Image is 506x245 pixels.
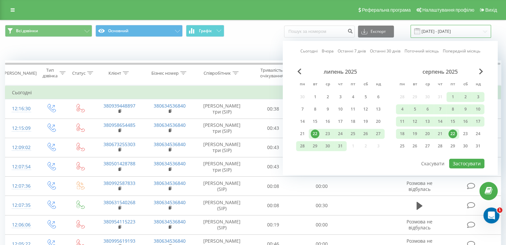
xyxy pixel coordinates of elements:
div: чт 28 серп 2025 р. [434,141,446,151]
div: 13 [374,105,383,114]
div: чт 21 серп 2025 р. [434,129,446,139]
a: Останні 30 днів [370,48,401,54]
div: вт 12 серп 2025 р. [409,117,421,126]
div: 21 [436,129,444,138]
div: 4 [398,105,407,114]
td: 00:43 [249,119,297,138]
div: пн 4 серп 2025 р. [396,104,409,114]
div: 6 [374,93,383,101]
div: 18 [398,129,407,138]
abbr: вівторок [410,80,420,90]
td: [PERSON_NAME] три (SIP) [195,138,249,157]
div: сб 9 серп 2025 р. [459,104,472,114]
div: 29 [448,142,457,150]
a: Попередній місяць [443,48,480,54]
div: 12:07:54 [12,160,30,173]
span: Всі дзвінки [16,28,38,34]
a: Вчора [322,48,334,54]
div: 1 [448,93,457,101]
div: вт 26 серп 2025 р. [409,141,421,151]
div: 22 [448,129,457,138]
div: 30 [461,142,470,150]
input: Пошук за номером [284,26,355,38]
abbr: субота [361,80,371,90]
span: Графік [199,29,212,33]
a: 380634536840 [154,160,186,167]
td: [PERSON_NAME] (SIP) [195,196,249,215]
div: вт 29 лип 2025 р. [309,141,321,151]
a: 380634536840 [154,180,186,186]
div: 22 [311,129,319,138]
div: 3 [474,93,482,101]
abbr: неділя [473,80,483,90]
abbr: неділя [373,80,383,90]
button: Скасувати [418,159,448,168]
div: 24 [336,129,345,138]
div: Тип дзвінка [42,67,58,79]
div: пт 25 лип 2025 р. [347,129,359,139]
div: сб 19 лип 2025 р. [359,117,372,126]
div: пн 11 серп 2025 р. [396,117,409,126]
a: Сьогодні [300,48,318,54]
button: Графік [186,25,224,37]
div: сб 2 серп 2025 р. [459,92,472,102]
div: 29 [311,142,319,150]
div: пт 11 лип 2025 р. [347,104,359,114]
div: 16 [323,117,332,126]
div: 26 [361,129,370,138]
div: ср 16 лип 2025 р. [321,117,334,126]
div: липень 2025 [296,68,385,75]
div: ср 27 серп 2025 р. [421,141,434,151]
div: ср 23 лип 2025 р. [321,129,334,139]
abbr: вівторок [310,80,320,90]
div: 25 [398,142,407,150]
div: пт 1 серп 2025 р. [446,92,459,102]
div: чт 24 лип 2025 р. [334,129,347,139]
a: 380939448897 [103,103,135,109]
div: 19 [411,129,419,138]
div: вт 1 лип 2025 р. [309,92,321,102]
div: 3 [336,93,345,101]
div: 23 [461,129,470,138]
div: нд 3 серп 2025 р. [472,92,484,102]
td: [PERSON_NAME] (SIP) [195,215,249,234]
div: 21 [298,129,307,138]
div: нд 10 серп 2025 р. [472,104,484,114]
div: пт 15 серп 2025 р. [446,117,459,126]
div: 6 [423,105,432,114]
div: 17 [336,117,345,126]
td: 00:00 [297,177,346,196]
div: 23 [323,129,332,138]
div: серпень 2025 [396,68,484,75]
div: 7 [436,105,444,114]
a: 380995619193 [103,238,135,244]
a: 380634536840 [154,141,186,147]
div: чт 31 лип 2025 р. [334,141,347,151]
div: ср 13 серп 2025 р. [421,117,434,126]
div: сб 26 лип 2025 р. [359,129,372,139]
a: 380958654485 [103,122,135,128]
div: вт 19 серп 2025 р. [409,129,421,139]
div: 15 [311,117,319,126]
div: 10 [336,105,345,114]
div: 31 [474,142,482,150]
div: пт 18 лип 2025 р. [347,117,359,126]
td: 00:19 [249,215,297,234]
div: 11 [398,117,407,126]
abbr: четвер [335,80,345,90]
div: 20 [374,117,383,126]
a: Поточний місяць [405,48,439,54]
a: 380954115223 [103,218,135,225]
abbr: четвер [435,80,445,90]
div: 17 [474,117,482,126]
div: 27 [423,142,432,150]
button: Всі дзвінки [5,25,92,37]
a: 380501428788 [103,160,135,167]
div: 12 [361,105,370,114]
div: чт 10 лип 2025 р. [334,104,347,114]
div: вт 15 лип 2025 р. [309,117,321,126]
div: ср 9 лип 2025 р. [321,104,334,114]
div: 19 [361,117,370,126]
div: нд 6 лип 2025 р. [372,92,385,102]
iframe: Intercom live chat [483,207,499,223]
